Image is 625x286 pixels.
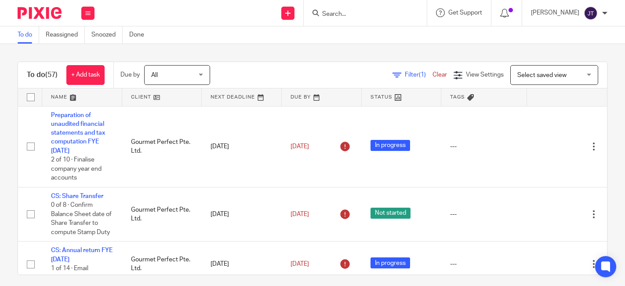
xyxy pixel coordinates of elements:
[419,72,426,78] span: (1)
[291,143,309,150] span: [DATE]
[291,211,309,217] span: [DATE]
[371,140,410,151] span: In progress
[448,10,482,16] span: Get Support
[531,8,579,17] p: [PERSON_NAME]
[122,106,202,187] td: Gourmet Perfect Pte. Ltd.
[584,6,598,20] img: svg%3E
[51,157,102,181] span: 2 of 10 · Finalise company year end accounts
[151,72,158,78] span: All
[450,210,518,219] div: ---
[129,26,151,44] a: Done
[450,142,518,151] div: ---
[517,72,567,78] span: Select saved view
[202,187,282,242] td: [DATE]
[321,11,400,18] input: Search
[405,72,432,78] span: Filter
[51,193,103,199] a: CS: Share Transfer
[18,26,39,44] a: To do
[51,265,100,281] span: 1 of 14 · Email reminder to client
[120,70,140,79] p: Due by
[46,26,85,44] a: Reassigned
[122,187,202,242] td: Gourmet Perfect Pte. Ltd.
[27,70,58,80] h1: To do
[432,72,447,78] a: Clear
[91,26,123,44] a: Snoozed
[45,71,58,78] span: (57)
[371,208,411,219] span: Not started
[450,260,518,268] div: ---
[51,247,113,262] a: CS: Annual return FYE [DATE]
[51,202,112,235] span: 0 of 8 · Confirm Balance Sheet date of Share Transfer to compute Stamp Duty
[371,257,410,268] span: In progress
[202,106,282,187] td: [DATE]
[450,95,465,99] span: Tags
[18,7,62,19] img: Pixie
[291,261,309,267] span: [DATE]
[466,72,504,78] span: View Settings
[66,65,105,85] a: + Add task
[51,112,105,154] a: Preparation of unaudited financial statements and tax computation FYE [DATE]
